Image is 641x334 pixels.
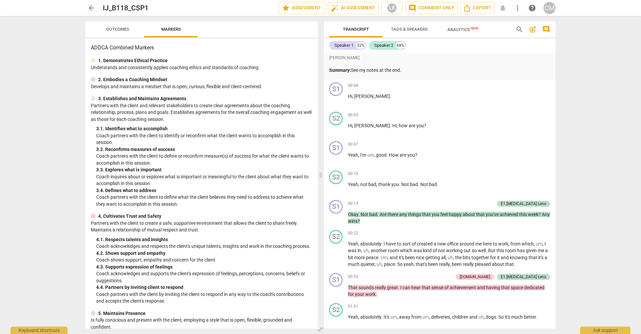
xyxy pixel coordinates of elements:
[91,83,312,90] p: Develops and maintains a mindset that is open, curious, flexible and client-centered.
[348,230,358,236] span: 00:22
[411,314,422,320] span: from
[411,285,422,290] span: hear
[441,255,446,260] span: all
[98,76,167,83] p: 2. Embodies a Coaching Mindset
[279,2,325,14] button: Assessment
[399,182,401,187] span: .
[378,182,391,187] span: thank
[328,2,379,14] button: AI Assessment
[432,212,440,217] span: you
[354,123,390,128] span: [PERSON_NAME]
[471,26,478,30] span: New
[469,314,478,320] span: and
[405,2,457,14] button: Comment only
[429,182,437,187] span: bad
[486,285,501,290] span: having
[91,64,312,71] p: Understands and consistently applies coaching ethics and standards of coaching.
[529,25,537,33] span: post_add
[399,255,405,260] span: it's
[358,152,360,158] span: ,
[103,4,149,12] h2: IJ_B118_CSP1
[400,248,413,253] span: which
[91,317,312,330] p: Is fully conscious and present with the client, employing a style that is open, flexible, grounde...
[390,255,399,260] span: and
[389,152,400,158] span: How
[412,241,417,246] span: of
[545,255,547,260] span: a
[96,243,312,250] p: Coach acknowledges and respects the client's unique talents, insights and work in the coaching pr...
[352,94,354,99] span: ,
[450,262,452,267] span: ,
[476,212,486,217] span: that
[475,262,492,267] span: pleased
[369,248,371,253] span: ,
[161,27,181,32] span: Markers
[329,82,343,96] div: Change speaker
[361,262,375,267] span: quieter
[433,248,438,253] span: of
[429,314,431,320] span: ,
[542,25,550,33] span: comment
[508,241,510,246] span: ,
[282,4,322,12] span: Assessment
[377,262,382,267] span: Filler word
[348,152,358,158] span: Yeah
[463,212,476,217] span: about
[381,241,384,246] span: .
[400,285,403,290] span: I
[358,314,360,320] span: ,
[463,4,491,12] span: Export
[384,241,386,246] span: I
[366,255,378,260] span: peace
[483,241,493,246] span: here
[387,285,398,290] span: great
[329,67,351,73] strong: Summary:
[544,2,556,14] button: CM
[374,42,393,49] div: Speaker 2
[497,255,501,260] span: it
[472,248,478,253] span: so
[459,241,475,246] span: around
[526,248,538,253] span: given
[422,314,429,320] span: Filler word
[407,152,415,158] span: you
[455,255,463,260] span: the
[478,248,486,253] span: well
[378,255,381,260] span: .
[438,248,446,253] span: not
[348,112,358,118] span: 00:05
[397,314,399,320] span: ,
[368,182,376,187] span: bad
[471,255,490,260] span: together
[348,123,352,128] span: Hi
[96,132,312,146] p: Coach partners with the client to identify or reconfirm what the client wants to accomplish in th...
[380,212,388,217] span: Are
[511,314,524,320] span: much
[348,304,358,309] span: 01:01
[348,262,361,267] span: much
[534,241,536,246] span: ,
[484,314,486,320] span: ,
[501,274,546,280] div: E1.[MEDICAL_DATA] Lens
[96,270,312,284] p: Coach acknowledges and supports the client's expression of feelings, perceptions, concerns, belie...
[498,241,508,246] span: work
[335,42,354,49] div: Speaker 1
[447,27,478,32] span: Analytics
[418,182,420,187] span: .
[331,4,339,12] span: auto_fix_high
[515,25,523,33] span: search
[361,248,363,253] span: ,
[514,262,515,267] span: .
[98,213,161,220] p: 4. Cultivates Trust and Safety
[106,27,129,32] span: Outcomes
[360,182,368,187] span: not
[545,241,546,246] span: I
[391,182,399,187] span: you
[524,314,536,320] span: better
[96,187,312,194] div: 3. 4. Defines what to address
[439,262,450,267] span: really
[352,123,354,128] span: ,
[96,236,312,243] div: 4. 1. Respects talents and insights
[388,255,390,260] span: ,
[397,241,402,246] span: to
